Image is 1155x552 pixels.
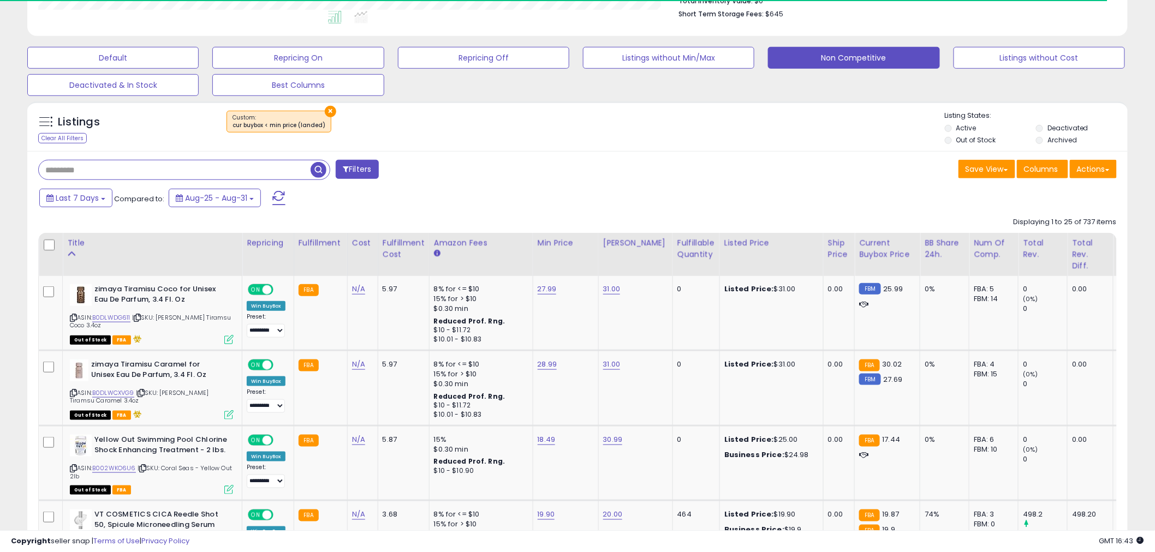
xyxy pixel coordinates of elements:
[538,359,557,370] a: 28.99
[434,237,528,249] div: Amazon Fees
[272,511,289,520] span: OFF
[434,369,525,379] div: 15% for > $10
[828,237,850,260] div: Ship Price
[1072,359,1105,369] div: 0.00
[724,509,774,519] b: Listed Price:
[883,434,901,445] span: 17.44
[70,464,232,480] span: | SKU: Coral Seas - Yellow Out 2lb
[27,47,199,69] button: Default
[925,509,961,519] div: 74%
[925,284,961,294] div: 0%
[1017,160,1068,178] button: Columns
[925,435,961,445] div: 0%
[1023,379,1067,389] div: 0
[954,47,1125,69] button: Listings without Cost
[383,509,421,519] div: 3.68
[434,379,525,389] div: $0.30 min
[538,509,555,520] a: 19.90
[70,509,92,531] img: 31VU85cONEL._SL40_.jpg
[434,335,525,344] div: $10.01 - $10.83
[131,335,142,343] i: hazardous material
[299,359,319,371] small: FBA
[11,536,51,546] strong: Copyright
[247,376,285,386] div: Win BuyBox
[677,509,711,519] div: 464
[974,284,1010,294] div: FBA: 5
[249,436,263,445] span: ON
[249,361,263,370] span: ON
[1023,454,1067,464] div: 0
[434,519,525,529] div: 15% for > $10
[70,388,209,405] span: | SKU: [PERSON_NAME] Tiramsu Caramel 3.4oz
[828,435,846,445] div: 0.00
[434,359,525,369] div: 8% for <= $10
[603,237,668,249] div: [PERSON_NAME]
[603,284,621,295] a: 31.00
[398,47,569,69] button: Repricing Off
[828,359,846,369] div: 0.00
[1014,217,1117,227] div: Displaying 1 to 25 of 737 items
[247,464,285,488] div: Preset:
[603,359,621,370] a: 31.00
[1072,435,1105,445] div: 0.00
[884,374,903,385] span: 27.69
[70,435,92,457] img: 41Y7p6DikGL._SL40_.jpg
[112,335,131,345] span: FBA
[974,359,1010,369] div: FBA: 4
[883,359,902,369] span: 30.02
[434,392,505,401] b: Reduced Prof. Rng.
[434,445,525,454] div: $0.30 min
[859,237,915,260] div: Current Buybox Price
[352,359,365,370] a: N/A
[434,326,525,335] div: $10 - $11.72
[70,411,111,420] span: All listings that are currently out of stock and unavailable for purchase on Amazon
[70,335,111,345] span: All listings that are currently out of stock and unavailable for purchase on Amazon
[352,434,365,445] a: N/A
[70,485,111,495] span: All listings that are currently out of stock and unavailable for purchase on Amazon
[925,237,965,260] div: BB Share 24h.
[859,359,879,371] small: FBA
[724,284,815,294] div: $31.00
[212,47,384,69] button: Repricing On
[249,285,263,295] span: ON
[974,369,1010,379] div: FBM: 15
[247,301,285,311] div: Win BuyBox
[1023,284,1067,294] div: 0
[1023,445,1038,454] small: (0%)
[92,313,130,322] a: B0DLWDG611
[38,133,87,143] div: Clear All Filters
[724,450,815,460] div: $24.98
[724,449,784,460] b: Business Price:
[112,411,131,420] span: FBA
[859,435,879,447] small: FBA
[299,284,319,296] small: FBA
[212,74,384,96] button: Best Columns
[974,445,1010,454] div: FBM: 10
[70,284,92,306] img: 41gwrPC+FgL._SL40_.jpg
[974,519,1010,529] div: FBM: 0
[352,509,365,520] a: N/A
[768,47,939,69] button: Non Competitive
[1072,237,1109,272] div: Total Rev. Diff.
[272,361,289,370] span: OFF
[1047,135,1077,145] label: Archived
[724,359,815,369] div: $31.00
[272,436,289,445] span: OFF
[434,466,525,476] div: $10 - $10.90
[434,509,525,519] div: 8% for <= $10
[383,284,421,294] div: 5.97
[434,284,525,294] div: 8% for <= $10
[92,388,134,398] a: B0DLWCXVG9
[956,135,996,145] label: Out of Stock
[299,435,319,447] small: FBA
[583,47,754,69] button: Listings without Min/Max
[724,435,815,445] div: $25.00
[434,294,525,304] div: 15% for > $10
[249,511,263,520] span: ON
[11,536,189,547] div: seller snap | |
[538,284,557,295] a: 27.99
[1099,536,1144,546] span: 2025-09-8 16:43 GMT
[233,122,325,129] div: cur buybox < min price (landed)
[93,536,140,546] a: Terms of Use
[974,509,1010,519] div: FBA: 3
